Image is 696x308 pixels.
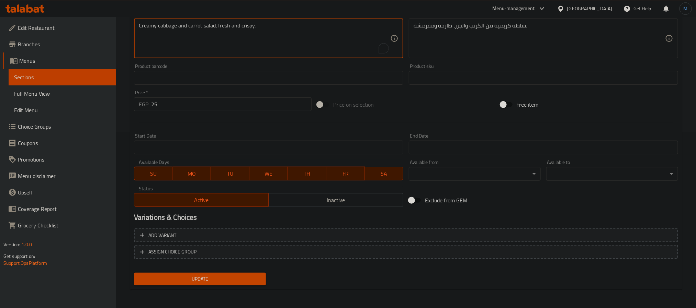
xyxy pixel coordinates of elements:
[9,102,116,118] a: Edit Menu
[409,167,541,181] div: ​
[139,100,148,108] p: EGP
[291,169,324,179] span: TH
[3,184,116,201] a: Upsell
[211,167,249,180] button: TU
[3,118,116,135] a: Choice Groups
[14,106,111,114] span: Edit Menu
[329,169,362,179] span: FR
[493,4,535,13] div: Menu-management
[3,240,20,249] span: Version:
[18,40,111,48] span: Branches
[148,248,197,256] span: ASSIGN CHOICE GROUP
[137,195,266,205] span: Active
[3,168,116,184] a: Menu disclaimer
[21,240,32,249] span: 1.0.0
[3,52,116,69] a: Menus
[3,36,116,52] a: Branches
[414,22,665,55] textarea: سلطة كريمية من الكرنب والجزر، طازجة ومقرمشة.
[3,259,47,268] a: Support.OpsPlatform
[18,122,111,131] span: Choice Groups
[409,71,678,85] input: Please enter product sku
[684,5,688,12] span: M
[3,252,35,261] span: Get support on:
[9,69,116,85] a: Sections
[3,151,116,168] a: Promotions
[333,100,374,109] span: Price on selection
[18,172,111,180] span: Menu disclaimer
[3,201,116,217] a: Coverage Report
[3,20,116,36] a: Edit Restaurant
[3,217,116,234] a: Grocery Checklist
[14,73,111,81] span: Sections
[365,167,403,180] button: SA
[18,205,111,213] span: Coverage Report
[175,169,208,179] span: MO
[567,5,613,12] div: [GEOGRAPHIC_DATA]
[18,221,111,229] span: Grocery Checklist
[134,245,678,259] button: ASSIGN CHOICE GROUP
[18,155,111,164] span: Promotions
[326,167,365,180] button: FR
[18,188,111,197] span: Upsell
[19,57,111,65] span: Menus
[172,167,211,180] button: MO
[134,193,269,207] button: Active
[249,167,288,180] button: WE
[14,90,111,98] span: Full Menu View
[268,193,403,207] button: Inactive
[546,167,678,181] div: ​
[139,22,390,55] textarea: To enrich screen reader interactions, please activate Accessibility in Grammarly extension settings
[214,169,247,179] span: TU
[9,85,116,102] a: Full Menu View
[134,212,678,223] h2: Variations & Choices
[137,169,170,179] span: SU
[134,71,403,85] input: Please enter product barcode
[3,135,116,151] a: Coupons
[134,273,266,285] button: Update
[368,169,401,179] span: SA
[18,24,111,32] span: Edit Restaurant
[18,139,111,147] span: Coupons
[148,231,176,240] span: Add variant
[139,275,260,283] span: Update
[425,196,468,204] span: Exclude from GEM
[134,167,173,180] button: SU
[151,97,312,111] input: Please enter price
[517,100,539,109] span: Free item
[271,195,401,205] span: Inactive
[288,167,326,180] button: TH
[252,169,285,179] span: WE
[134,228,678,242] button: Add variant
